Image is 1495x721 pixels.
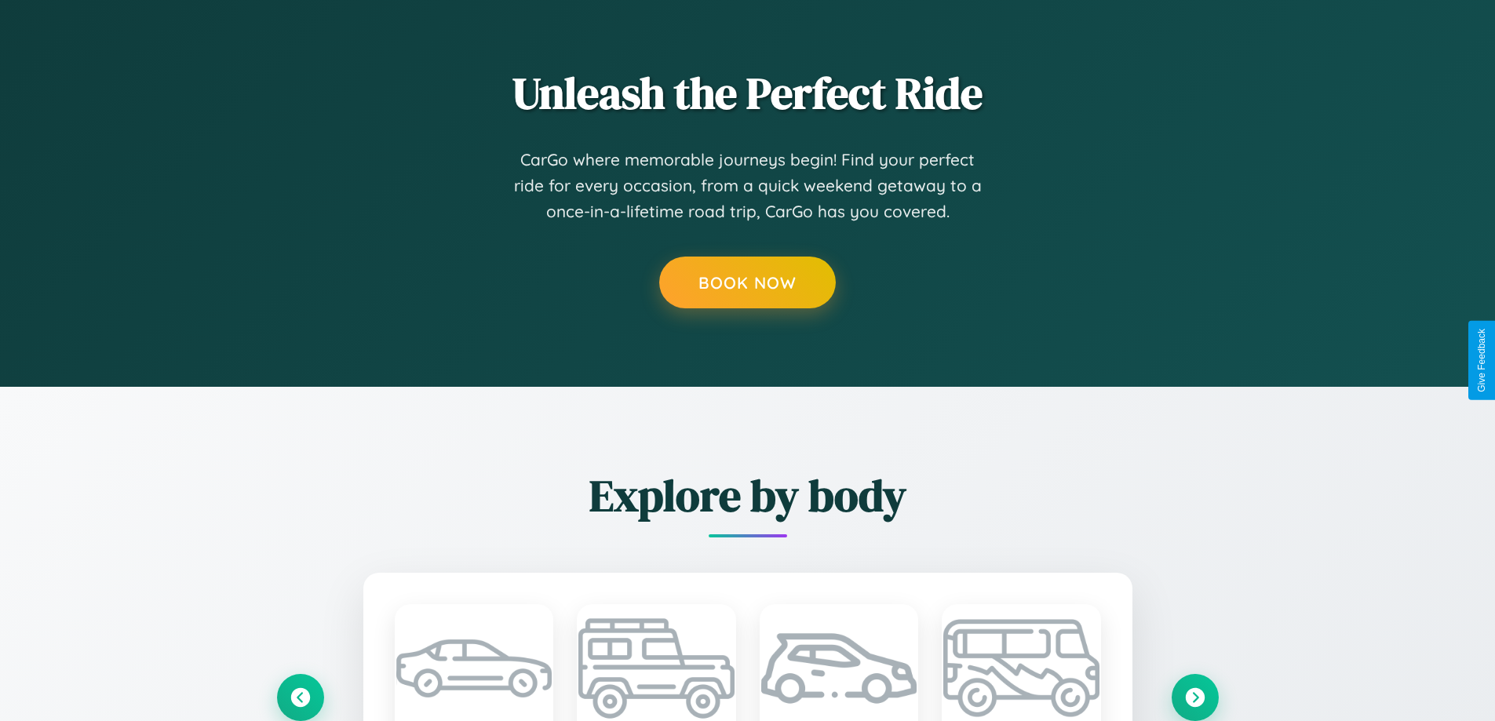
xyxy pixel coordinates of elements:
p: CarGo where memorable journeys begin! Find your perfect ride for every occasion, from a quick wee... [512,147,983,225]
h2: Explore by body [277,465,1219,526]
h2: Unleash the Perfect Ride [277,63,1219,123]
div: Give Feedback [1476,329,1487,392]
button: Book Now [659,257,836,308]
